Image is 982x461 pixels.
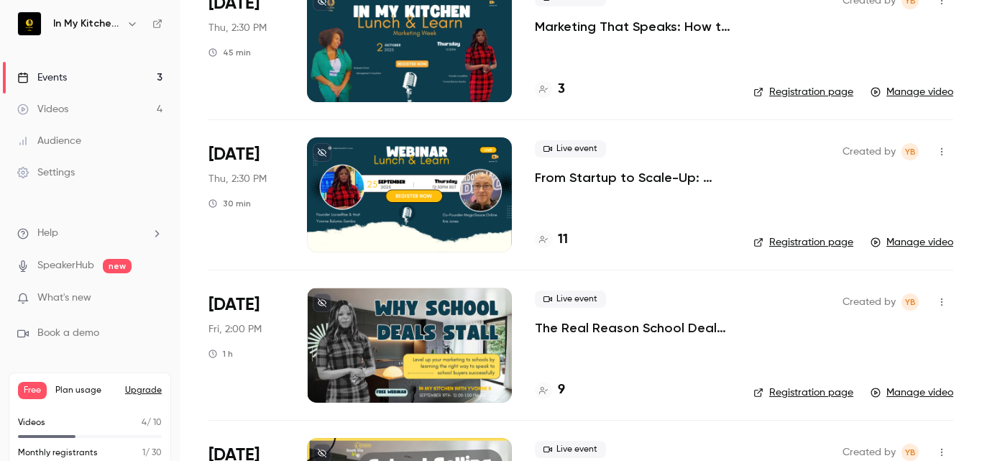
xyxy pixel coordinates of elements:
span: Book a demo [37,326,99,341]
div: Sep 19 Fri, 12:00 PM (Europe/London) [208,288,284,403]
p: / 30 [142,447,162,460]
a: Registration page [753,235,853,250]
div: Audience [17,134,81,148]
span: YB [905,293,916,311]
li: help-dropdown-opener [17,226,162,241]
span: YB [905,143,916,160]
h4: 9 [558,380,565,400]
a: The Real Reason School Deals Stall (and How to Fix It) [535,319,730,337]
a: Registration page [753,85,853,99]
a: From Startup to Scale-Up: Lessons in Growth & Investment for School Vendors [535,169,730,186]
span: Live event [535,291,606,308]
a: SpeakerHub [37,258,94,273]
div: 1 h [208,348,233,360]
button: Upgrade [125,385,162,396]
span: Yvonne Buluma-Samba [901,143,919,160]
div: Settings [17,165,75,180]
span: What's new [37,291,91,306]
span: new [103,259,132,273]
a: 9 [535,380,565,400]
span: Yvonne Buluma-Samba [901,444,919,461]
h6: In My Kitchen With [PERSON_NAME] [53,17,121,31]
span: YB [905,444,916,461]
h4: 3 [558,80,565,99]
a: Marketing That Speaks: How to Research Strategically [535,18,730,35]
a: Manage video [871,85,953,99]
h4: 11 [558,230,568,250]
a: Manage video [871,385,953,400]
span: 1 [142,449,145,457]
span: Created by [843,143,896,160]
img: In My Kitchen With Yvonne [18,12,41,35]
span: Live event [535,140,606,158]
a: Registration page [753,385,853,400]
span: Thu, 2:30 PM [208,172,267,186]
span: Plan usage [55,385,116,396]
p: / 10 [142,416,162,429]
div: 30 min [208,198,251,209]
span: [DATE] [208,293,260,316]
span: Thu, 2:30 PM [208,21,267,35]
span: [DATE] [208,143,260,166]
a: 3 [535,80,565,99]
span: Created by [843,444,896,461]
span: 4 [142,419,147,427]
span: Live event [535,441,606,458]
a: 11 [535,230,568,250]
div: Sep 25 Thu, 12:30 PM (Europe/London) [208,137,284,252]
div: 45 min [208,47,251,58]
span: Free [18,382,47,399]
p: Videos [18,416,45,429]
span: Fri, 2:00 PM [208,322,262,337]
span: Created by [843,293,896,311]
div: Videos [17,102,68,117]
div: Events [17,70,67,85]
a: Manage video [871,235,953,250]
p: Monthly registrants [18,447,98,460]
span: Help [37,226,58,241]
span: Yvonne Buluma-Samba [901,293,919,311]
